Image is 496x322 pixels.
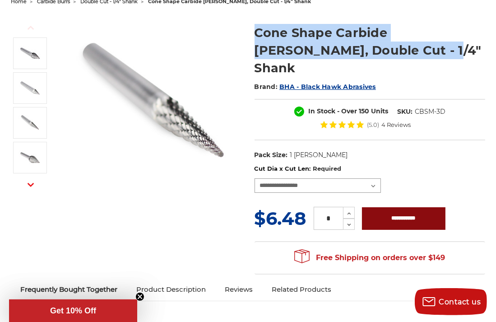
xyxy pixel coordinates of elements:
[381,122,411,128] span: 4 Reviews
[50,306,96,315] span: Get 10% Off
[255,207,306,229] span: $6.48
[19,112,41,134] img: SM-3D pointed cone shape carbide burr with 1/4 inch shank
[19,42,41,65] img: SM-4 pointed cone shape carbide burr 1/4" shank
[415,107,445,117] dd: CBSM-3D
[415,288,487,315] button: Contact us
[397,107,413,117] dt: SKU:
[19,77,41,99] img: SM-1D pointed cone pencil shape carbide burr with 1/4 inch shank
[262,280,341,299] a: Related Products
[20,175,42,194] button: Next
[255,24,486,77] h1: Cone Shape Carbide [PERSON_NAME], Double Cut - 1/4" Shank
[11,280,127,299] a: Frequently Bought Together
[255,83,278,91] span: Brand:
[313,165,341,172] small: Required
[290,150,348,160] dd: 1 [PERSON_NAME]
[294,249,445,267] span: Free Shipping on orders over $149
[135,292,144,301] button: Close teaser
[279,83,376,91] a: BHA - Black Hawk Abrasives
[9,299,137,322] div: Get 10% OffClose teaser
[371,107,388,115] span: Units
[308,107,335,115] span: In Stock
[359,107,369,115] span: 150
[20,18,42,37] button: Previous
[19,146,41,169] img: SM-5D pointed cone shape carbide burr with 1/4 inch shank
[215,280,262,299] a: Reviews
[439,298,481,306] span: Contact us
[255,164,486,173] label: Cut Dia x Cut Len:
[255,150,288,160] dt: Pack Size:
[127,280,215,299] a: Product Description
[337,107,357,115] span: - Over
[367,122,379,128] span: (5.0)
[62,14,241,194] img: SM-4 pointed cone shape carbide burr 1/4" shank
